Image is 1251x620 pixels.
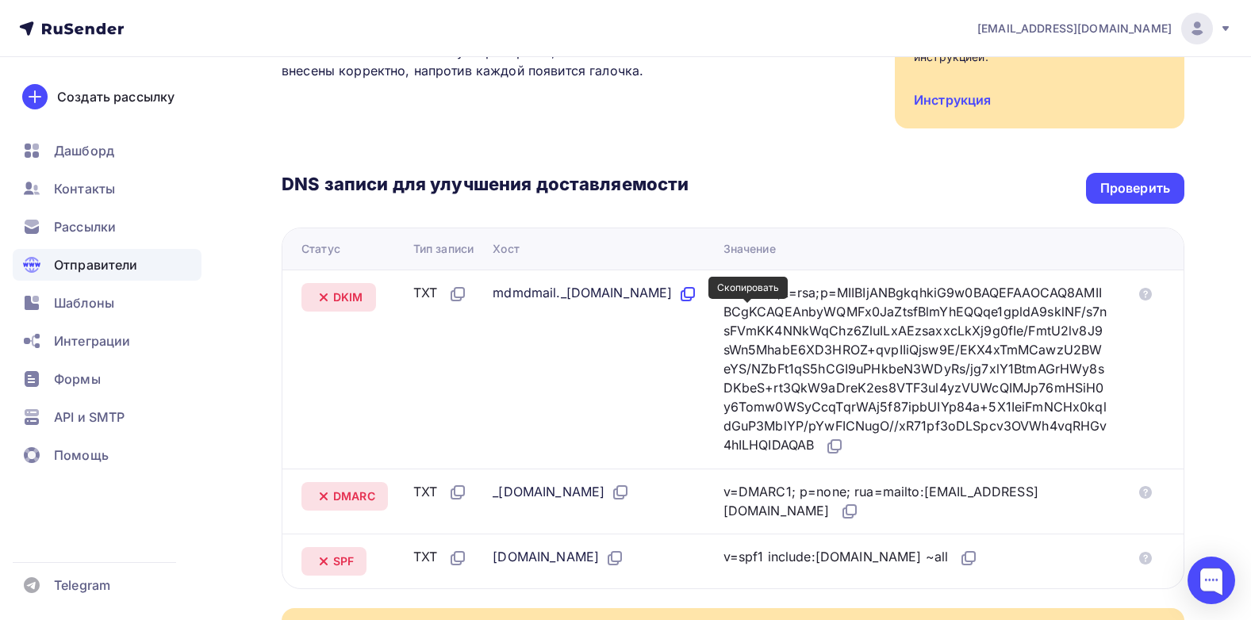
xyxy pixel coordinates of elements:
a: Рассылки [13,211,201,243]
div: TXT [413,547,467,568]
div: Тип записи [413,241,474,257]
a: Дашборд [13,135,201,166]
div: mdmdmail._[DOMAIN_NAME] [493,283,697,304]
div: Статус [301,241,340,257]
a: Контакты [13,173,201,205]
a: Формы [13,363,201,395]
div: TXT [413,482,467,503]
span: Шаблоны [54,293,114,312]
a: [EMAIL_ADDRESS][DOMAIN_NAME] [977,13,1232,44]
div: [DOMAIN_NAME] [493,547,624,568]
div: v=spf1 include:[DOMAIN_NAME] ~all [723,547,979,568]
div: TXT [413,283,467,304]
a: Инструкция [914,92,991,108]
span: Рассылки [54,217,116,236]
a: Шаблоны [13,287,201,319]
span: Формы [54,369,101,388]
span: DMARC [333,488,375,504]
a: Отправители [13,249,201,281]
div: v=DMARC1; p=none; rua=mailto:[EMAIL_ADDRESS][DOMAIN_NAME] [723,482,1107,522]
span: Помощь [54,446,109,465]
div: v=DKIM1;k=rsa;p=MIIBIjANBgkqhkiG9w0BAQEFAAOCAQ8AMIIBCgKCAQEAnbyWQMFx0JaZtsfBlmYhEQQqe1gpldA9sklNF... [723,283,1107,456]
h3: DNS записи для улучшения доставляемости [282,173,689,198]
div: Проверить [1100,179,1170,197]
div: _[DOMAIN_NAME] [493,482,630,503]
span: Отправители [54,255,138,274]
span: SPF [333,553,354,569]
span: Контакты [54,179,115,198]
span: Интеграции [54,331,130,350]
span: Telegram [54,576,110,595]
span: [EMAIL_ADDRESS][DOMAIN_NAME] [977,21,1172,36]
div: Хост [493,241,520,257]
div: Значение [723,241,776,257]
span: Дашборд [54,141,114,160]
span: API и SMTP [54,408,125,427]
div: Создать рассылку [57,87,175,106]
span: DKIM [333,289,363,305]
